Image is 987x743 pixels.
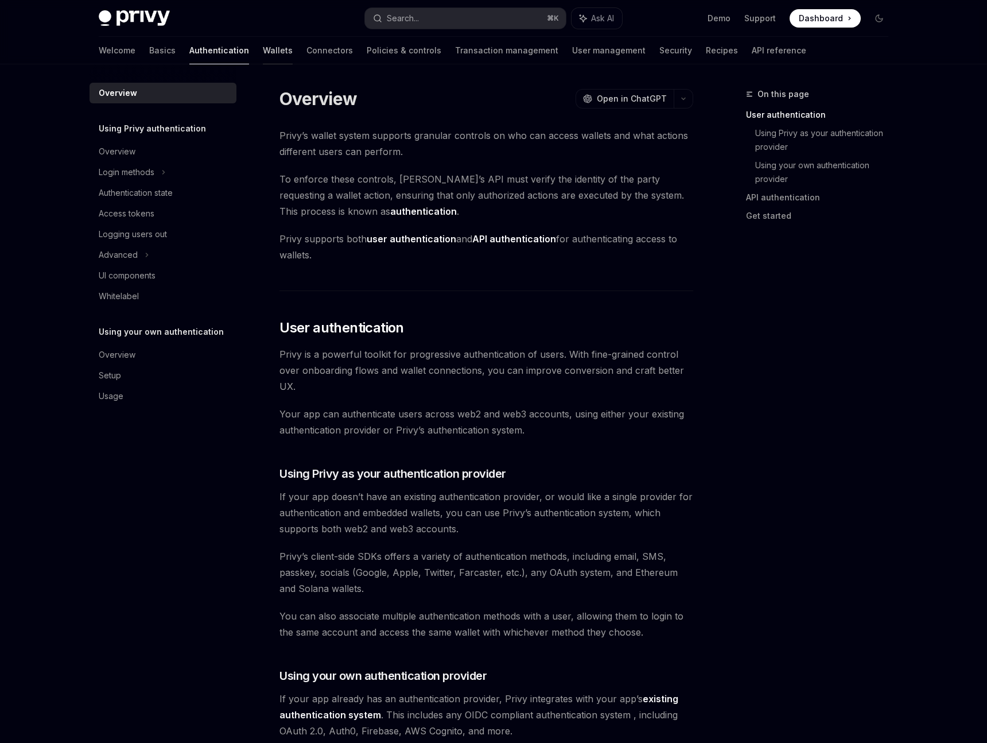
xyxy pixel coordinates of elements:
[870,9,888,28] button: Toggle dark mode
[90,224,236,245] a: Logging users out
[572,8,622,29] button: Ask AI
[390,206,457,217] strong: authentication
[90,345,236,365] a: Overview
[279,466,506,482] span: Using Privy as your authentication provider
[90,365,236,386] a: Setup
[279,691,693,739] span: If your app already has an authentication provider, Privy integrates with your app’s . This inclu...
[576,89,674,109] button: Open in ChatGPT
[99,325,224,339] h5: Using your own authentication
[99,207,154,220] div: Access tokens
[367,233,456,245] strong: user authentication
[367,37,441,64] a: Policies & controls
[799,13,843,24] span: Dashboard
[757,87,809,101] span: On this page
[90,203,236,224] a: Access tokens
[746,188,897,207] a: API authentication
[90,386,236,407] a: Usage
[99,145,135,158] div: Overview
[279,608,693,640] span: You can also associate multiple authentication methods with a user, allowing them to login to the...
[99,86,137,100] div: Overview
[99,289,139,303] div: Whitelabel
[472,233,556,245] strong: API authentication
[597,93,667,105] span: Open in ChatGPT
[790,9,861,28] a: Dashboard
[279,231,693,263] span: Privy supports both and for authenticating access to wallets.
[455,37,558,64] a: Transaction management
[279,127,693,160] span: Privy’s wallet system supports granular controls on who can access wallets and what actions diffe...
[99,227,167,241] div: Logging users out
[90,83,236,103] a: Overview
[365,8,566,29] button: Search...⌘K
[99,37,135,64] a: Welcome
[99,369,121,382] div: Setup
[99,248,138,262] div: Advanced
[547,14,559,23] span: ⌘ K
[90,183,236,203] a: Authentication state
[279,171,693,219] span: To enforce these controls, [PERSON_NAME]’s API must verify the identity of the party requesting a...
[387,11,419,25] div: Search...
[263,37,293,64] a: Wallets
[99,10,170,26] img: dark logo
[279,346,693,394] span: Privy is a powerful toolkit for progressive authentication of users. With fine-grained control ov...
[755,156,897,188] a: Using your own authentication provider
[746,207,897,225] a: Get started
[189,37,249,64] a: Authentication
[99,348,135,362] div: Overview
[279,319,404,337] span: User authentication
[149,37,176,64] a: Basics
[659,37,692,64] a: Security
[279,406,693,438] span: Your app can authenticate users across web2 and web3 accounts, using either your existing authent...
[706,37,738,64] a: Recipes
[99,389,123,403] div: Usage
[99,186,173,200] div: Authentication state
[591,13,614,24] span: Ask AI
[99,122,206,136] h5: Using Privy authentication
[279,548,693,597] span: Privy’s client-side SDKs offers a variety of authentication methods, including email, SMS, passke...
[90,286,236,307] a: Whitelabel
[279,489,693,537] span: If your app doesn’t have an existing authentication provider, or would like a single provider for...
[752,37,806,64] a: API reference
[279,668,487,684] span: Using your own authentication provider
[99,165,154,179] div: Login methods
[99,269,156,283] div: UI components
[708,13,730,24] a: Demo
[746,106,897,124] a: User authentication
[572,37,646,64] a: User management
[90,265,236,286] a: UI components
[90,141,236,162] a: Overview
[279,88,357,109] h1: Overview
[306,37,353,64] a: Connectors
[755,124,897,156] a: Using Privy as your authentication provider
[744,13,776,24] a: Support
